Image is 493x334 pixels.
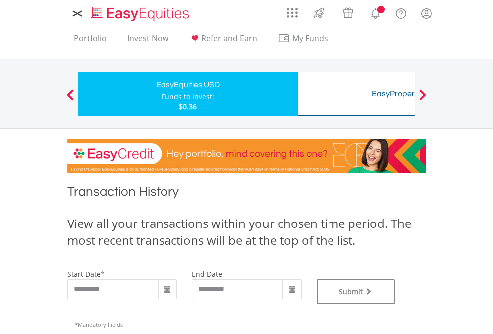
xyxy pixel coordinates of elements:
[192,269,222,279] label: end date
[67,215,426,249] div: View all your transactions within your chosen time period. The most recent transactions will be a...
[363,2,388,22] a: Notifications
[162,92,214,102] div: Funds to invest:
[87,2,193,22] a: Home page
[414,2,439,24] a: My Profile
[67,269,101,279] label: start date
[413,94,433,104] button: Next
[67,139,426,173] img: EasyCredit Promotion Banner
[84,78,292,92] div: EasyEquities USD
[311,5,327,21] img: thrive-v2.svg
[123,33,172,49] a: Invest Now
[278,32,343,45] span: My Funds
[280,2,304,18] a: AppsGrid
[388,2,414,22] a: FAQ's and Support
[333,2,363,21] a: Vouchers
[340,5,356,21] img: vouchers-v2.svg
[60,94,80,104] button: Previous
[75,321,123,328] span: Mandatory Fields
[67,183,426,205] h1: Transaction History
[89,6,193,22] img: EasyEquities_Logo.png
[179,102,197,111] span: $0.36
[70,33,111,49] a: Portfolio
[201,33,257,44] span: Refer and Earn
[185,33,261,49] a: Refer and Earn
[317,279,395,304] button: Submit
[287,7,298,18] img: grid-menu-icon.svg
